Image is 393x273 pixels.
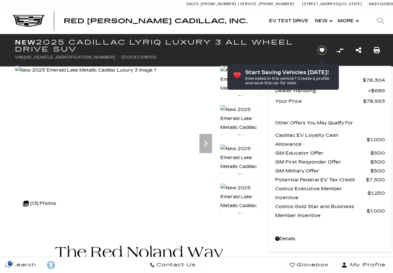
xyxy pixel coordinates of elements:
[3,260,18,267] section: Click to Open Cookie Consent Modal
[275,157,370,166] span: GM First Responder Offer
[3,260,18,267] img: Opt-Out Icon
[275,234,385,243] a: Details
[220,183,260,228] img: New 2025 Emerald Lake Metallic Cadillac Luxury 3 image 4
[275,184,385,202] a: Costco Executive Member Incentive $1,250
[366,175,385,184] span: $7,500
[334,257,393,273] button: Open user profile menu
[275,166,370,175] span: GM Military Offer
[186,2,238,6] a: Sales: [PHONE_NUMBER]
[155,261,196,269] span: Contact Us
[356,46,361,55] a: Share this New 2025 Cadillac LYRIQ Luxury 3 All Wheel Drive SUV
[275,97,363,106] span: Your Price
[275,202,385,220] a: Costco Gold Star and Business Member Incentive $1,000
[315,45,329,55] button: Save vehicle
[367,206,385,215] span: $1,000
[220,144,260,189] img: New 2025 Emerald Lake Metallic Cadillac Luxury 3 image 3
[275,149,385,157] a: GM Educator Offer $500
[370,166,385,175] span: $500
[295,261,329,269] span: Glovebox
[335,45,345,55] button: Compare Vehicle
[220,105,260,150] img: New 2025 Emerald Lake Metallic Cadillac Luxury 3 image 2
[201,2,236,6] span: [PHONE_NUMBER]
[259,2,294,6] span: [PHONE_NUMBER]
[15,66,156,75] img: New 2025 Emerald Lake Metallic Cadillac Luxury 3 image 1
[13,15,45,27] img: Cadillac Dark Logo with Cadillac White Text
[370,157,385,166] span: $500
[275,184,368,202] span: Costco Executive Member Incentive
[368,2,380,6] span: Sales:
[285,257,334,273] a: Glovebox
[374,46,380,55] a: Print this New 2025 Cadillac LYRIQ Luxury 3 All Wheel Drive SUV
[275,175,366,184] span: Potential Federal EV Tax Credit
[121,55,138,59] span: Stock:
[186,2,200,6] span: Sales:
[220,66,260,102] img: New 2025 Emerald Lake Metallic Cadillac Luxury 3 image 1
[275,97,385,106] a: Your Price $78,993
[302,2,362,6] a: [STREET_ADDRESS][US_STATE]
[275,86,385,95] a: Dealer Handling $689
[335,8,361,34] button: More
[15,55,24,59] span: VIN:
[64,17,247,25] span: Red [PERSON_NAME] Cadillac, Inc.
[275,86,368,95] span: Dealer Handling
[370,149,385,157] span: $500
[15,38,36,46] strong: New
[380,2,393,6] span: Closed
[275,202,367,220] span: Costco Gold Star and Business Member Incentive
[266,8,312,34] a: EV Test Drive
[368,189,385,198] span: $1,250
[145,257,201,273] a: Contact Us
[347,261,386,269] span: My Profile
[275,76,385,85] a: MSRP $78,304
[10,261,36,269] span: Search
[24,55,115,59] span: [US_VEHICLE_IDENTIFICATION_NUMBER]
[275,76,363,85] span: MSRP
[363,76,385,85] span: $78,304
[138,55,157,59] span: C318100
[275,131,385,149] a: Cadillac EV Loyalty Cash Allowance $1,000
[312,8,335,34] a: New
[275,131,367,149] span: Cadillac EV Loyalty Cash Allowance
[20,196,59,211] div: (13) Photos
[363,97,385,106] span: $78,993
[275,149,370,157] span: GM Educator Offer
[64,18,247,24] a: Red [PERSON_NAME] Cadillac, Inc.
[275,166,385,175] a: GM Military Offer $500
[368,86,385,95] span: $689
[238,2,296,6] a: Service: [PHONE_NUMBER]
[275,119,353,128] p: Other Offers You May Qualify For
[367,135,385,144] span: $1,000
[275,175,385,184] a: Potential Federal EV Tax Credit $7,500
[199,134,212,153] div: Next
[15,39,306,53] h1: 2025 Cadillac LYRIQ Luxury 3 All Wheel Drive SUV
[240,2,258,6] span: Service:
[275,157,385,166] a: GM First Responder Offer $500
